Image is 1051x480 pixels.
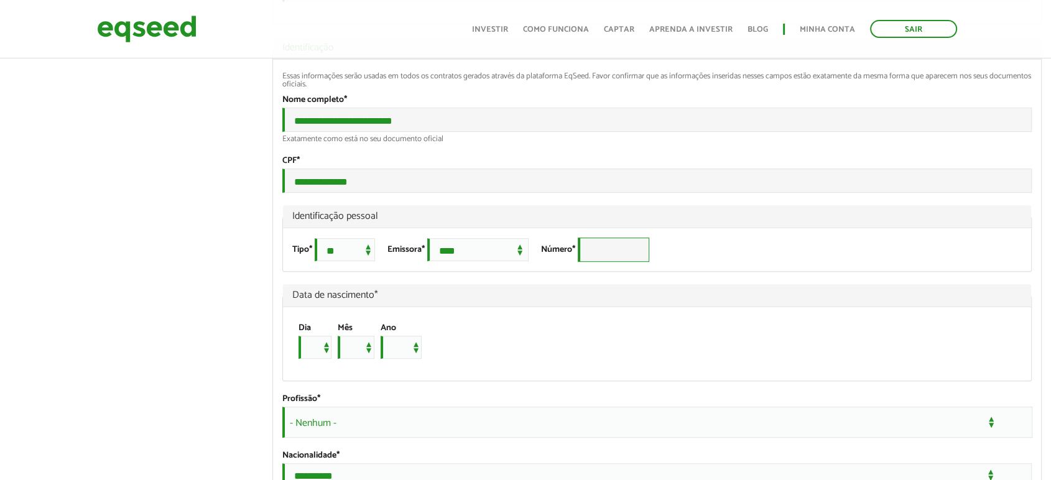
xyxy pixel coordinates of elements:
[541,246,575,254] label: Número
[292,246,312,254] label: Tipo
[282,135,1032,143] div: Exatamente como está no seu documento oficial
[282,407,1032,438] span: - Nenhum -
[282,451,340,460] label: Nacionalidade
[800,25,855,34] a: Minha conta
[338,324,353,333] label: Mês
[870,20,957,38] a: Sair
[282,96,347,104] label: Nome completo
[292,211,1022,221] span: Identificação pessoal
[282,72,1032,88] div: Essas informações serão usadas em todos os contratos gerados através da plataforma EqSeed. Favor ...
[97,12,197,45] img: EqSeed
[297,154,300,168] span: Este campo é obrigatório.
[344,93,347,107] span: Este campo é obrigatório.
[282,157,300,165] label: CPF
[604,25,634,34] a: Captar
[649,25,733,34] a: Aprenda a investir
[387,246,425,254] label: Emissora
[292,290,1022,300] span: Data de nascimento
[299,324,311,333] label: Dia
[748,25,768,34] a: Blog
[282,395,320,404] label: Profissão
[472,25,508,34] a: Investir
[374,287,378,303] span: Este campo é obrigatório.
[422,242,425,257] span: Este campo é obrigatório.
[309,242,312,257] span: Este campo é obrigatório.
[572,242,575,257] span: Este campo é obrigatório.
[381,324,396,333] label: Ano
[523,25,589,34] a: Como funciona
[336,448,340,463] span: Este campo é obrigatório.
[317,392,320,406] span: Este campo é obrigatório.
